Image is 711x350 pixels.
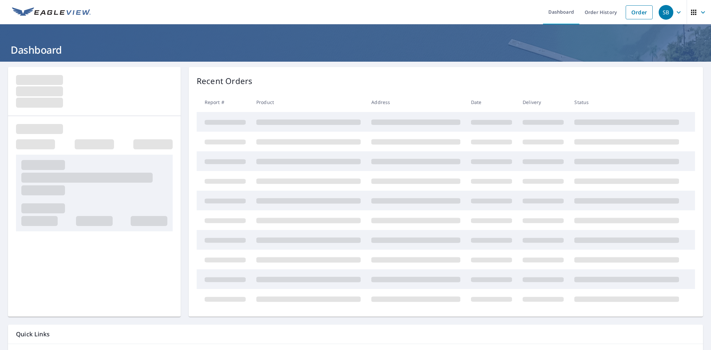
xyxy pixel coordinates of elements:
[659,5,673,20] div: SB
[466,92,517,112] th: Date
[626,5,653,19] a: Order
[12,7,91,17] img: EV Logo
[16,330,695,338] p: Quick Links
[197,75,253,87] p: Recent Orders
[251,92,366,112] th: Product
[366,92,466,112] th: Address
[8,43,703,57] h1: Dashboard
[569,92,684,112] th: Status
[197,92,251,112] th: Report #
[517,92,569,112] th: Delivery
